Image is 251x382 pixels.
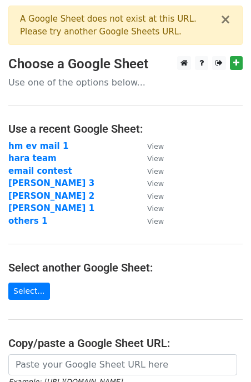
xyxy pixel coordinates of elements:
button: × [220,13,231,26]
small: View [147,204,164,213]
h4: Select another Google Sheet: [8,261,243,274]
small: View [147,142,164,150]
a: View [136,203,164,213]
a: View [136,191,164,201]
small: View [147,179,164,188]
a: [PERSON_NAME] 1 [8,203,94,213]
small: View [147,217,164,225]
a: [PERSON_NAME] 2 [8,191,94,201]
a: hm ev mail 1 [8,141,68,151]
a: [PERSON_NAME] 3 [8,178,94,188]
a: View [136,178,164,188]
a: others 1 [8,216,47,226]
small: View [147,154,164,163]
div: A Google Sheet does not exist at this URL. Please try another Google Sheets URL. [20,13,220,38]
small: View [147,192,164,200]
h3: Choose a Google Sheet [8,56,243,72]
h4: Use a recent Google Sheet: [8,122,243,135]
a: View [136,153,164,163]
a: Select... [8,283,50,300]
a: View [136,141,164,151]
a: View [136,166,164,176]
a: email contest [8,166,72,176]
input: Paste your Google Sheet URL here [8,354,237,375]
a: View [136,216,164,226]
h4: Copy/paste a Google Sheet URL: [8,336,243,350]
p: Use one of the options below... [8,77,243,88]
small: View [147,167,164,175]
a: hara team [8,153,57,163]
